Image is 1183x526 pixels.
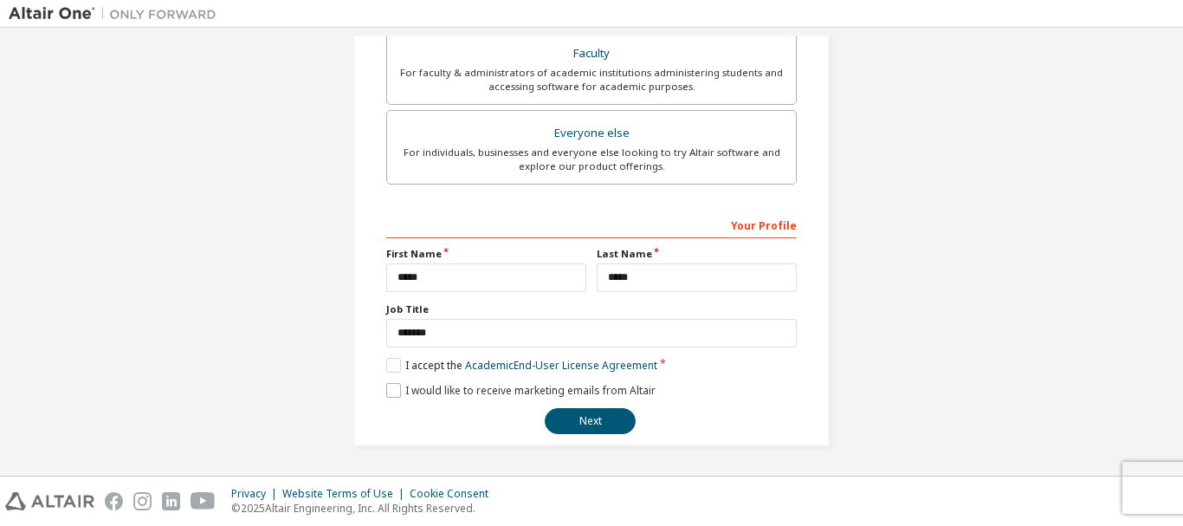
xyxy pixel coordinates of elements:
[386,358,657,373] label: I accept the
[386,302,797,316] label: Job Title
[465,358,657,373] a: Academic End-User License Agreement
[191,492,216,510] img: youtube.svg
[398,146,785,173] div: For individuals, businesses and everyone else looking to try Altair software and explore our prod...
[545,408,636,434] button: Next
[105,492,123,510] img: facebook.svg
[5,492,94,510] img: altair_logo.svg
[386,247,586,261] label: First Name
[386,211,797,238] div: Your Profile
[386,383,656,398] label: I would like to receive marketing emails from Altair
[9,5,225,23] img: Altair One
[398,121,785,146] div: Everyone else
[133,492,152,510] img: instagram.svg
[597,247,797,261] label: Last Name
[398,42,785,66] div: Faculty
[231,487,282,501] div: Privacy
[282,487,410,501] div: Website Terms of Use
[162,492,180,510] img: linkedin.svg
[398,66,785,94] div: For faculty & administrators of academic institutions administering students and accessing softwa...
[410,487,499,501] div: Cookie Consent
[231,501,499,516] p: © 2025 Altair Engineering, Inc. All Rights Reserved.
